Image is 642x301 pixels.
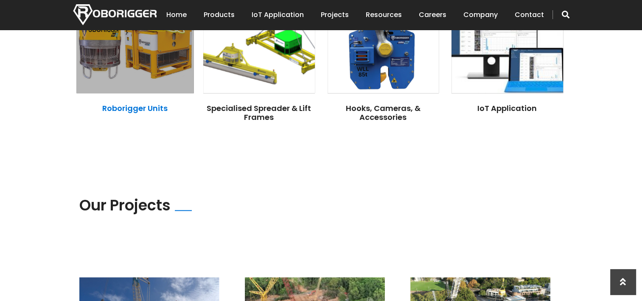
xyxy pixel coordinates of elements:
a: Hooks, Cameras, & Accessories [346,103,421,123]
img: Nortech [73,4,157,25]
a: Products [204,2,235,28]
a: Resources [366,2,402,28]
a: Projects [321,2,349,28]
a: Careers [419,2,446,28]
a: IoT Application [477,103,537,114]
a: Home [166,2,187,28]
a: Specialised Spreader & Lift Frames [207,103,311,123]
a: Roborigger Units [102,103,168,114]
a: Company [463,2,498,28]
a: Contact [515,2,544,28]
a: IoT Application [252,2,304,28]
